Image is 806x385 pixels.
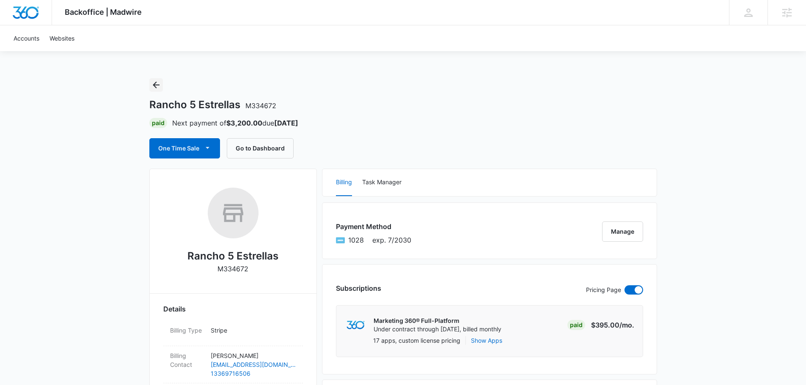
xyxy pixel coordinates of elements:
[336,283,381,293] h3: Subscriptions
[372,235,411,245] span: exp. 7/2030
[211,326,296,335] p: Stripe
[619,321,634,329] span: /mo.
[149,138,220,158] button: One Time Sale
[149,118,167,128] div: Paid
[374,317,501,325] p: Marketing 360® Full-Platform
[471,336,502,345] button: Show Apps
[163,321,303,346] div: Billing TypeStripe
[149,78,163,92] button: Back
[65,8,142,16] span: Backoffice | Madwire
[336,221,411,232] h3: Payment Method
[227,138,294,158] button: Go to Dashboard
[591,320,634,330] p: $395.00
[347,321,365,330] img: marketing360Logo
[211,360,296,369] a: [EMAIL_ADDRESS][DOMAIN_NAME]
[348,235,364,245] span: American Express ending with
[211,351,296,360] p: [PERSON_NAME]
[149,98,276,111] h1: Rancho 5 Estrellas
[8,25,44,51] a: Accounts
[217,264,248,274] p: M334672
[170,326,204,335] dt: Billing Type
[226,119,262,127] strong: $3,200.00
[274,119,298,127] strong: [DATE]
[245,101,276,110] span: M334672
[373,336,460,345] p: 17 apps, custom license pricing
[170,351,204,369] dt: Billing Contact
[362,169,402,196] button: Task Manager
[187,248,278,264] h2: Rancho 5 Estrellas
[163,304,186,314] span: Details
[567,320,585,330] div: Paid
[44,25,80,51] a: Websites
[336,169,352,196] button: Billing
[374,325,501,333] p: Under contract through [DATE], billed monthly
[602,221,643,242] button: Manage
[172,118,298,128] p: Next payment of due
[163,346,303,383] div: Billing Contact[PERSON_NAME][EMAIL_ADDRESS][DOMAIN_NAME]13369716506
[586,285,621,295] p: Pricing Page
[211,369,296,378] a: 13369716506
